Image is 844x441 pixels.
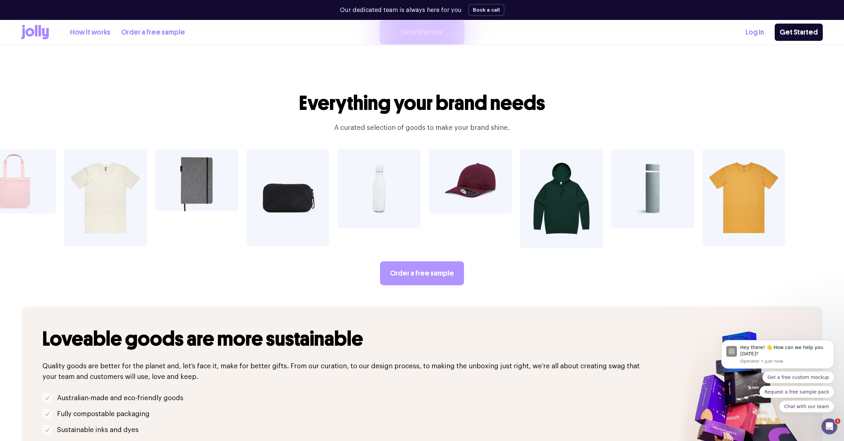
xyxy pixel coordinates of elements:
[775,24,823,41] a: Get Started
[42,361,642,382] p: Quality goods are better for the planet and, let’s face it, make for better gifts. From our curat...
[468,4,504,16] button: Book a call
[57,409,150,419] p: Fully compostable packaging
[42,328,642,350] h2: Loveable goods are more sustainable
[711,334,844,416] iframe: Intercom notifications message
[295,123,550,133] p: A curated selection of goods to make your brand shine.
[380,261,464,285] a: Order a free sample
[57,425,139,435] p: Sustainable inks and dyes
[121,27,185,38] a: Order a free sample
[70,27,110,38] a: How it works
[340,6,462,15] p: Our dedicated team is always here for you
[57,393,183,403] p: Australian-made and eco-friendly goods
[295,92,550,115] h2: Everything your brand needs
[821,418,837,434] iframe: Intercom live chat
[835,418,840,424] span: 1
[746,27,764,38] a: Log In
